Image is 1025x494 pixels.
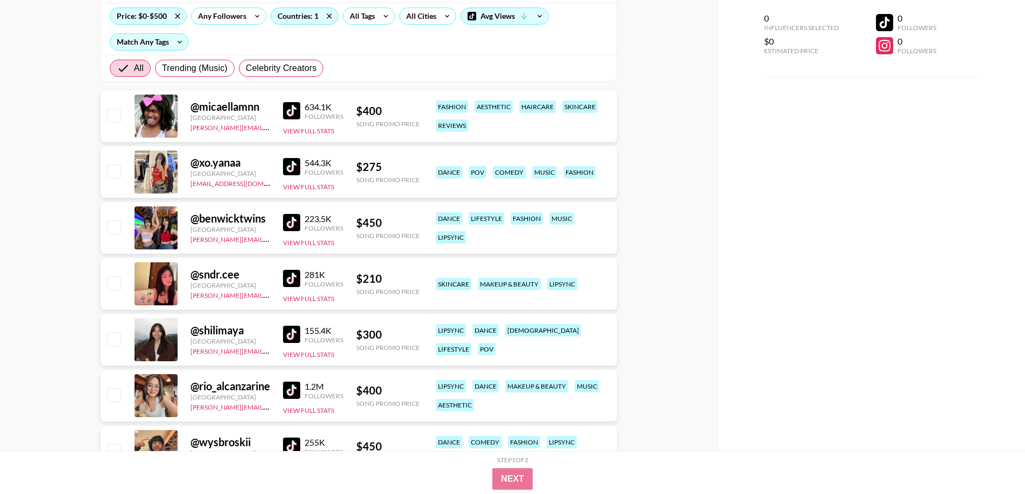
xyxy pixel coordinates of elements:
div: Followers [305,392,343,400]
span: All [134,62,144,75]
span: Trending (Music) [162,62,228,75]
div: [GEOGRAPHIC_DATA] [190,169,270,177]
div: lipsync [547,278,577,290]
div: @ wysbroskii [190,435,270,449]
button: View Full Stats [283,183,334,191]
div: lipsync [436,380,466,392]
div: $ 400 [356,104,420,118]
div: Avg Views [461,8,548,24]
div: makeup & beauty [505,380,568,392]
div: fashion [436,101,468,113]
div: aesthetic [436,399,474,411]
div: skincare [436,278,471,290]
img: TikTok [283,270,300,287]
div: lipsync [547,436,577,448]
img: TikTok [283,326,300,343]
div: $ 450 [356,440,420,453]
div: dance [436,212,462,225]
div: music [549,212,574,225]
div: aesthetic [475,101,513,113]
div: [GEOGRAPHIC_DATA] [190,449,270,457]
div: Estimated Price [764,47,839,55]
div: lipsync [436,324,466,337]
div: music [575,380,599,392]
div: 634.1K [305,102,343,112]
div: Song Promo Price [356,176,420,184]
button: Next [492,468,533,490]
div: All Cities [400,8,439,24]
div: pov [469,166,486,178]
div: lipsync [436,231,466,244]
div: $ 210 [356,272,420,285]
div: [GEOGRAPHIC_DATA] [190,281,270,289]
button: View Full Stats [283,239,334,247]
div: Step 1 of 2 [497,456,528,464]
img: TikTok [283,382,300,399]
a: [PERSON_NAME][EMAIL_ADDRESS][DOMAIN_NAME] [190,289,350,299]
div: fashion [511,212,543,225]
img: TikTok [283,214,300,231]
div: Influencers Selected [764,24,839,32]
div: All Tags [343,8,377,24]
div: $ 275 [356,160,420,174]
div: dance [436,436,462,448]
div: dance [472,324,499,337]
div: 281K [305,269,343,280]
button: View Full Stats [283,406,334,414]
button: View Full Stats [283,127,334,135]
div: 544.3K [305,157,343,168]
div: Followers [305,168,343,176]
div: Followers [305,336,343,344]
div: makeup & beauty [478,278,541,290]
div: Song Promo Price [356,120,420,128]
div: Followers [897,24,936,32]
div: skincare [562,101,598,113]
div: Countries: 1 [271,8,338,24]
div: @ shilimaya [190,324,270,337]
a: [PERSON_NAME][EMAIL_ADDRESS][DOMAIN_NAME] [190,121,350,132]
div: Any Followers [192,8,249,24]
div: Followers [305,112,343,120]
div: fashion [563,166,596,178]
div: 1.2M [305,381,343,392]
span: Celebrity Creators [246,62,317,75]
img: TikTok [283,158,300,175]
div: Followers [897,47,936,55]
button: View Full Stats [283,350,334,359]
a: [PERSON_NAME][EMAIL_ADDRESS][DOMAIN_NAME] [190,233,350,244]
img: TikTok [283,102,300,119]
div: 223.5K [305,213,343,224]
div: Match Any Tags [110,34,188,50]
div: comedy [469,436,501,448]
div: @ rio_alcanzarine [190,380,270,393]
div: 0 [764,13,839,24]
div: Followers [305,224,343,232]
div: Song Promo Price [356,399,420,407]
button: View Full Stats [283,295,334,303]
div: Followers [305,280,343,288]
div: [GEOGRAPHIC_DATA] [190,113,270,121]
div: $ 300 [356,328,420,341]
div: pov [478,343,496,355]
div: dance [436,166,462,178]
div: haircare [519,101,556,113]
a: [PERSON_NAME][EMAIL_ADDRESS][PERSON_NAME][DOMAIN_NAME] [190,401,401,411]
div: 0 [897,13,936,24]
div: @ xo.yanaa [190,156,270,169]
div: $ 450 [356,216,420,230]
div: fashion [508,436,540,448]
div: [GEOGRAPHIC_DATA] [190,393,270,401]
div: dance [472,380,499,392]
div: @ benwicktwins [190,212,270,225]
div: $ 400 [356,384,420,397]
div: 255K [305,437,343,448]
div: lifestyle [436,343,471,355]
div: music [532,166,557,178]
div: [GEOGRAPHIC_DATA] [190,337,270,345]
iframe: Drift Widget Chat Controller [971,440,1012,481]
img: TikTok [283,438,300,455]
div: comedy [493,166,526,178]
div: lifestyle [469,212,504,225]
div: [DEMOGRAPHIC_DATA] [505,324,581,337]
div: @ sndr.cee [190,268,270,281]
